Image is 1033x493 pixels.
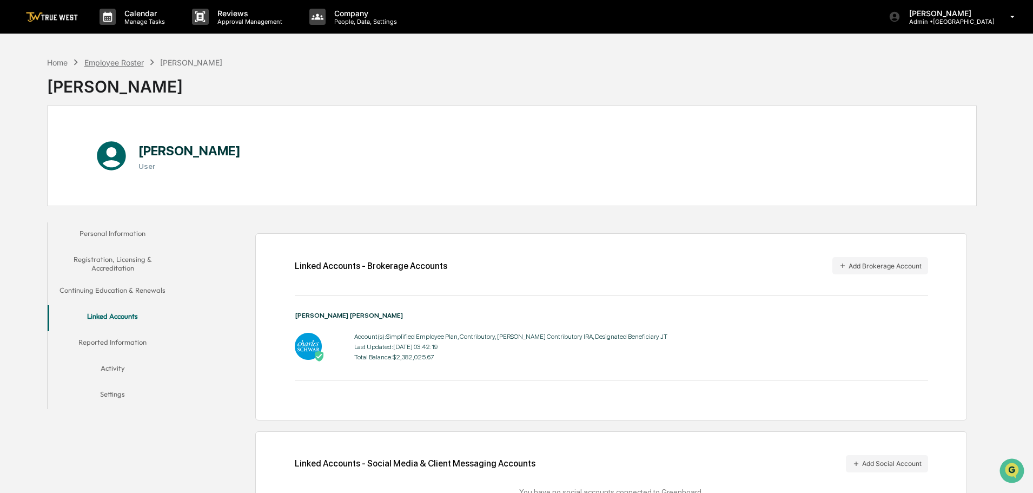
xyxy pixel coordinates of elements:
[326,9,402,18] p: Company
[314,351,325,361] img: Active
[11,243,19,252] div: 🔎
[6,238,72,257] a: 🔎Data Lookup
[22,221,70,232] span: Preclearance
[11,83,30,102] img: 1746055101610-c473b297-6a78-478c-a979-82029cc54cd1
[48,305,177,331] button: Linked Accounts
[138,162,241,170] h3: User
[116,18,170,25] p: Manage Tasks
[49,94,149,102] div: We're available if you need us!
[295,312,928,319] div: [PERSON_NAME] [PERSON_NAME]
[11,166,28,183] img: Tammy Steffen
[26,12,78,22] img: logo
[23,83,42,102] img: 8933085812038_c878075ebb4cc5468115_72.jpg
[116,9,170,18] p: Calendar
[998,457,1028,487] iframe: Open customer support
[48,331,177,357] button: Reported Information
[209,18,288,25] p: Approval Management
[22,242,68,253] span: Data Lookup
[11,23,197,40] p: How can we help?
[184,86,197,99] button: Start new chat
[846,455,928,472] button: Add Social Account
[108,268,131,277] span: Pylon
[168,118,197,131] button: See all
[48,383,177,409] button: Settings
[160,58,222,67] div: [PERSON_NAME]
[96,147,118,156] span: [DATE]
[49,83,177,94] div: Start new chat
[48,222,177,248] button: Personal Information
[11,222,19,231] div: 🖐️
[6,217,74,236] a: 🖐️Preclearance
[900,18,995,25] p: Admin • [GEOGRAPHIC_DATA]
[47,58,68,67] div: Home
[11,137,28,154] img: Tammy Steffen
[84,58,144,67] div: Employee Roster
[354,353,667,361] div: Total Balance: $2,382,025.67
[11,120,72,129] div: Past conversations
[832,257,928,274] button: Add Brokerage Account
[48,248,177,279] button: Registration, Licensing & Accreditation
[138,143,241,159] h1: [PERSON_NAME]
[47,68,222,96] div: [PERSON_NAME]
[295,261,447,271] div: Linked Accounts - Brokerage Accounts
[78,222,87,231] div: 🗄️
[295,333,322,360] img: Charles Schwab - Active
[900,9,995,18] p: [PERSON_NAME]
[326,18,402,25] p: People, Data, Settings
[90,147,94,156] span: •
[90,176,94,185] span: •
[48,279,177,305] button: Continuing Education & Renewals
[209,9,288,18] p: Reviews
[48,357,177,383] button: Activity
[34,176,88,185] span: [PERSON_NAME]
[354,333,667,340] div: Account(s): Simplified Employee Plan, Contributory, [PERSON_NAME] Contributory IRA, Designated Be...
[76,268,131,277] a: Powered byPylon
[74,217,138,236] a: 🗄️Attestations
[34,147,88,156] span: [PERSON_NAME]
[354,343,667,351] div: Last Updated: [DATE] 03:42:19
[89,221,134,232] span: Attestations
[295,455,928,472] div: Linked Accounts - Social Media & Client Messaging Accounts
[96,176,118,185] span: [DATE]
[48,222,177,409] div: secondary tabs example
